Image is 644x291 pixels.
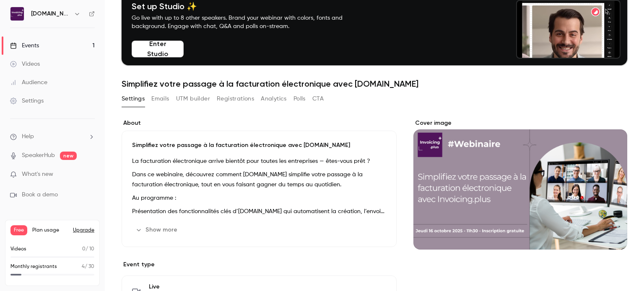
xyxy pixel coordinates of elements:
[32,227,68,234] span: Plan usage
[413,119,627,127] label: Cover image
[10,97,44,105] div: Settings
[132,1,362,11] h4: Set up Studio ✨
[31,10,70,18] h6: [DOMAIN_NAME]
[132,41,184,57] button: Enter Studio
[132,193,386,203] p: Au programme :
[217,92,254,106] button: Registrations
[261,92,287,106] button: Analytics
[151,92,169,106] button: Emails
[149,283,218,291] span: Live
[413,119,627,250] section: Cover image
[176,92,210,106] button: UTM builder
[10,41,39,50] div: Events
[293,92,306,106] button: Polls
[82,263,94,270] p: / 30
[10,225,27,235] span: Free
[312,92,324,106] button: CTA
[10,7,24,21] img: Invoicing.plus
[122,119,397,127] label: About
[132,170,386,190] p: Dans ce webinaire, découvrez comment [DOMAIN_NAME] simplifie votre passage à la facturation élect...
[132,14,362,31] p: Go live with up to 8 other speakers. Brand your webinar with colors, fonts and background. Engage...
[82,245,94,253] p: / 10
[60,152,77,160] span: new
[132,141,386,149] p: Simplifiez votre passage à la facturation électronique avec [DOMAIN_NAME]
[82,264,85,269] span: 4
[10,132,95,141] li: help-dropdown-opener
[82,247,86,252] span: 0
[22,151,55,160] a: SpeakerHub
[10,263,57,270] p: Monthly registrants
[122,79,627,89] h1: Simplifiez votre passage à la facturation électronique avec [DOMAIN_NAME]
[132,206,386,216] p: Présentation des fonctionnalités clés d’[DOMAIN_NAME] qui automatisent la création, l’envoi et le...
[10,78,47,87] div: Audience
[10,60,40,68] div: Videos
[73,227,94,234] button: Upgrade
[22,191,58,199] span: Book a demo
[122,92,145,106] button: Settings
[22,170,53,179] span: What's new
[132,156,386,166] p: La facturation électronique arrive bientôt pour toutes les entreprises — êtes-vous prêt ?
[122,260,397,269] p: Event type
[10,245,26,253] p: Videos
[22,132,34,141] span: Help
[132,223,182,237] button: Show more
